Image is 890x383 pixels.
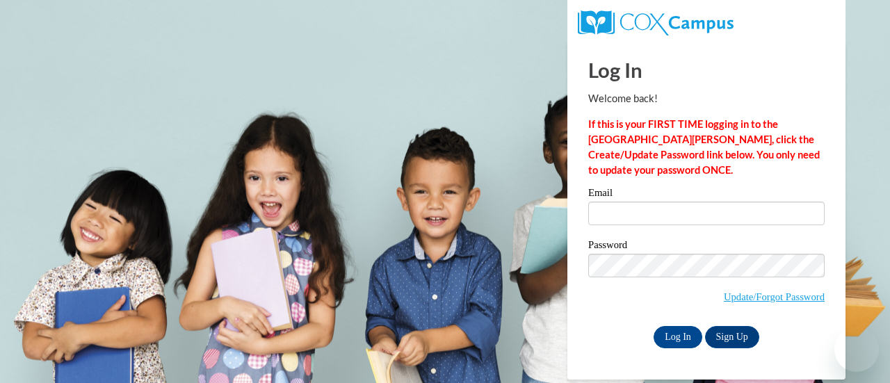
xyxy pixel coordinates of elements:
h1: Log In [588,56,825,84]
label: Password [588,240,825,254]
p: Welcome back! [588,91,825,106]
a: Update/Forgot Password [724,291,825,302]
input: Log In [654,326,702,348]
label: Email [588,188,825,202]
img: COX Campus [578,10,734,35]
iframe: Button to launch messaging window [834,327,879,372]
strong: If this is your FIRST TIME logging in to the [GEOGRAPHIC_DATA][PERSON_NAME], click the Create/Upd... [588,118,820,176]
a: Sign Up [705,326,759,348]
